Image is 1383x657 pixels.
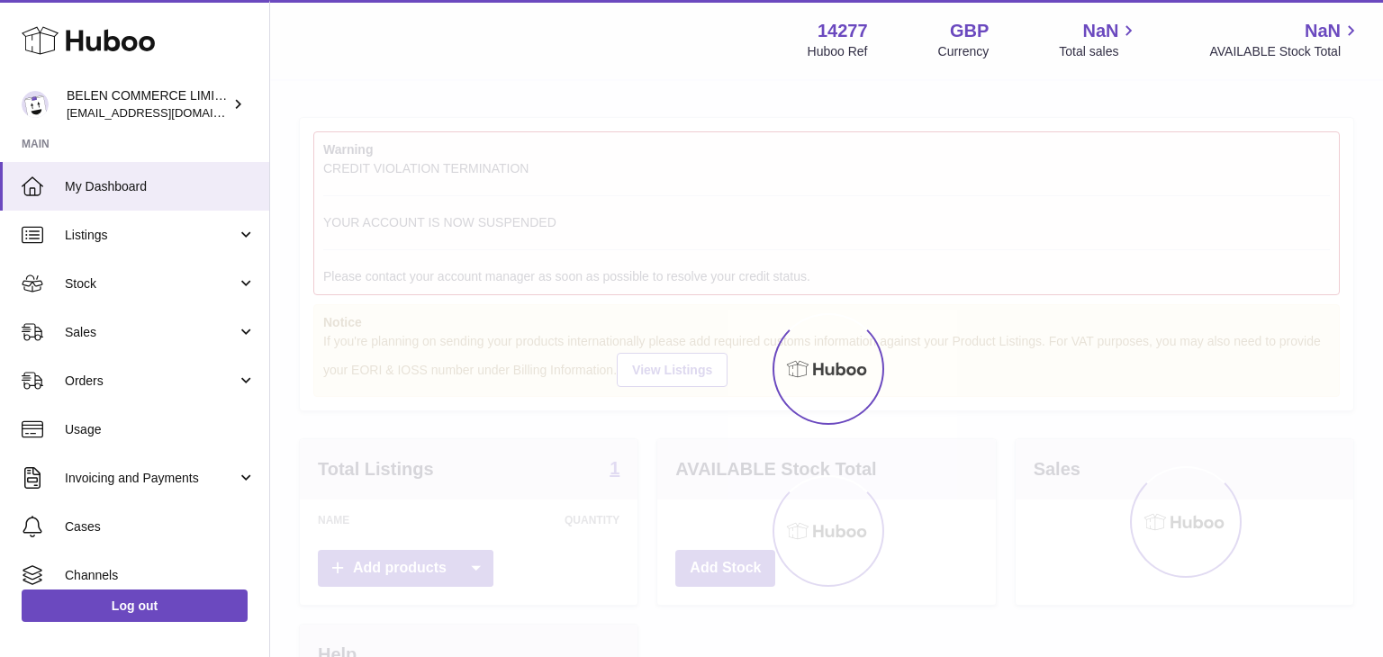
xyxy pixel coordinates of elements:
[1305,19,1341,43] span: NaN
[1082,19,1118,43] span: NaN
[22,589,248,622] a: Log out
[65,373,237,390] span: Orders
[67,105,265,120] span: [EMAIL_ADDRESS][DOMAIN_NAME]
[808,43,868,60] div: Huboo Ref
[65,227,237,244] span: Listings
[950,19,989,43] strong: GBP
[938,43,990,60] div: Currency
[67,87,229,121] div: BELEN COMMERCE LIMITED
[65,178,256,195] span: My Dashboard
[65,470,237,487] span: Invoicing and Payments
[65,275,237,292] span: Stock
[1059,43,1139,60] span: Total sales
[1059,19,1139,60] a: NaN Total sales
[65,518,256,535] span: Cases
[22,91,49,118] img: zenmindcoeu@gmail.com
[65,567,256,584] span: Channels
[65,324,237,341] span: Sales
[818,19,868,43] strong: 14277
[1209,19,1361,60] a: NaN AVAILABLE Stock Total
[1209,43,1361,60] span: AVAILABLE Stock Total
[65,421,256,438] span: Usage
